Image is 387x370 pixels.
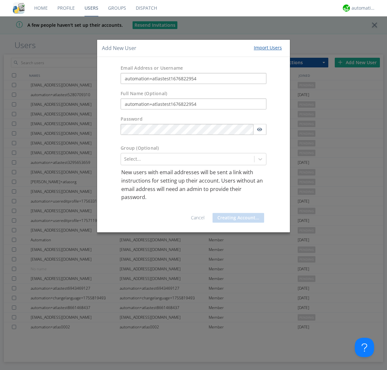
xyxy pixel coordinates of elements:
div: Import Users [254,45,282,51]
label: Group (Optional) [121,145,159,152]
h4: Add New User [102,45,136,52]
div: automation+atlas [352,5,376,11]
label: Email Address or Username [121,65,183,72]
a: Cancel [191,215,204,221]
button: Creating Account... [213,213,264,223]
img: cddb5a64eb264b2086981ab96f4c1ba7 [13,2,25,14]
input: Julie Appleseed [121,99,266,110]
label: Password [121,116,143,123]
label: Full Name (Optional) [121,91,167,97]
p: New users with email addresses will be sent a link with instructions for setting up their account... [121,169,266,202]
img: d2d01cd9b4174d08988066c6d424eccd [343,5,350,12]
input: e.g. email@address.com, Housekeeping1 [121,73,266,84]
